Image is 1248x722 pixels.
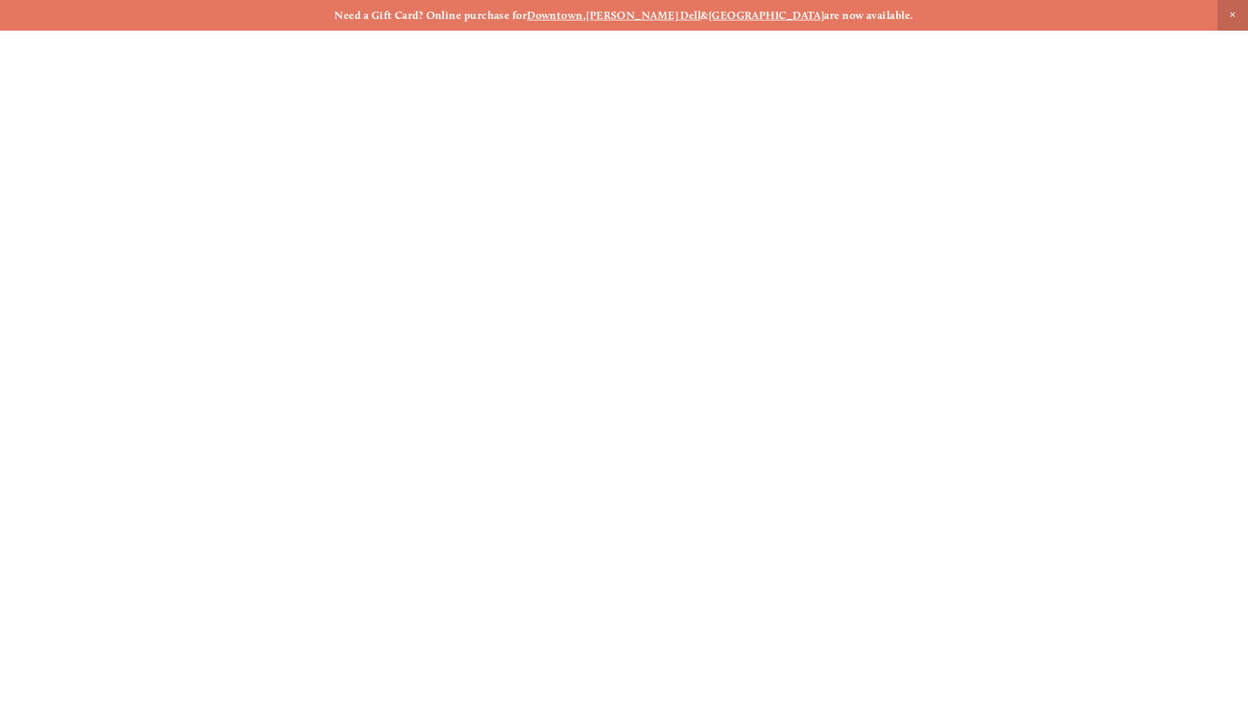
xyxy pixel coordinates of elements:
[701,9,708,22] strong: &
[527,9,583,22] a: Downtown
[824,9,913,22] strong: are now available.
[334,9,527,22] strong: Need a Gift Card? Online purchase for
[586,9,701,22] a: [PERSON_NAME] Dell
[583,9,586,22] strong: ,
[709,9,825,22] a: [GEOGRAPHIC_DATA]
